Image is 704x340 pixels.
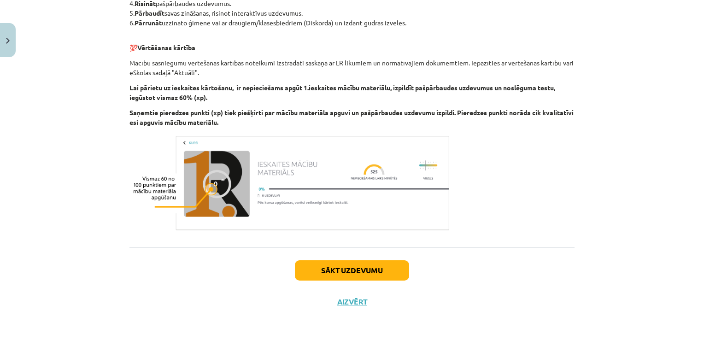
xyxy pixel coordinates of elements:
b: Pārrunāt [135,18,162,27]
button: Sākt uzdevumu [295,260,409,281]
img: icon-close-lesson-0947bae3869378f0d4975bcd49f059093ad1ed9edebbc8119c70593378902aed.svg [6,38,10,44]
b: Vērtēšanas kārtība [137,43,195,52]
b: Lai pārietu uz ieskaites kārtošanu, ir nepieciešams apgūt 1.ieskaites mācību materiālu, izpildīt ... [129,83,555,101]
button: Aizvērt [334,297,370,306]
p: 💯 [129,33,575,53]
p: Mācību sasniegumu vērtēšanas kārtības noteikumi izstrādāti saskaņā ar LR likumiem un normatīvajie... [129,58,575,77]
b: Saņemtie pieredzes punkti (xp) tiek piešķirti par mācību materiāla apguvi un pašpārbaudes uzdevum... [129,108,574,126]
b: Pārbaudīt [135,9,164,17]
